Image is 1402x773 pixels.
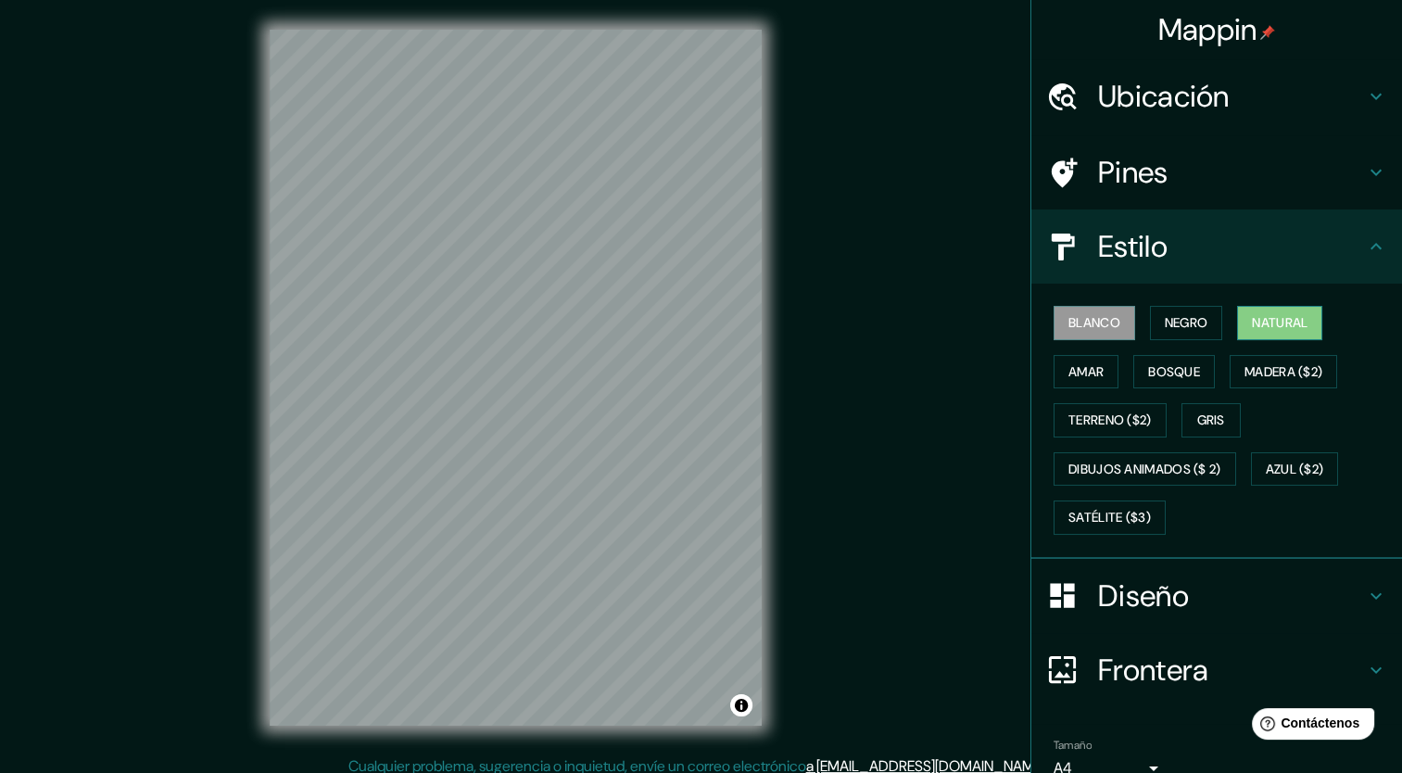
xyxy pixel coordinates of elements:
font: Dibujos animados ($ 2) [1068,458,1221,481]
button: Natural [1237,306,1322,340]
div: Estilo [1031,209,1402,284]
iframe: Help widget launcher [1237,701,1382,753]
font: Amar [1068,361,1104,384]
h4: Frontera [1098,652,1365,689]
label: Tamaño [1054,737,1092,753]
button: Madera ($2) [1230,355,1337,389]
h4: Pines [1098,154,1365,191]
div: Diseño [1031,559,1402,633]
button: Blanco [1054,306,1135,340]
font: Natural [1252,311,1307,335]
font: Satélite ($3) [1068,506,1151,529]
button: Bosque [1133,355,1215,389]
font: Azul ($2) [1266,458,1324,481]
font: Bosque [1148,361,1200,384]
h4: Diseño [1098,577,1365,615]
button: Gris [1181,403,1241,437]
button: Azul ($2) [1251,452,1339,487]
div: Ubicación [1031,59,1402,133]
h4: Estilo [1098,228,1365,265]
font: Gris [1197,409,1225,432]
font: Terreno ($2) [1068,409,1152,432]
img: pin-icon.png [1260,25,1275,40]
font: Madera ($2) [1244,361,1322,384]
canvas: Mapa [270,30,762,726]
font: Negro [1165,311,1208,335]
button: Amar [1054,355,1118,389]
font: Blanco [1068,311,1120,335]
button: Terreno ($2) [1054,403,1167,437]
div: Pines [1031,135,1402,209]
button: Alternar atribución [730,694,752,716]
font: Mappin [1158,10,1257,49]
div: Frontera [1031,633,1402,707]
button: Negro [1150,306,1223,340]
button: Satélite ($3) [1054,501,1166,535]
h4: Ubicación [1098,78,1365,115]
button: Dibujos animados ($ 2) [1054,452,1236,487]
